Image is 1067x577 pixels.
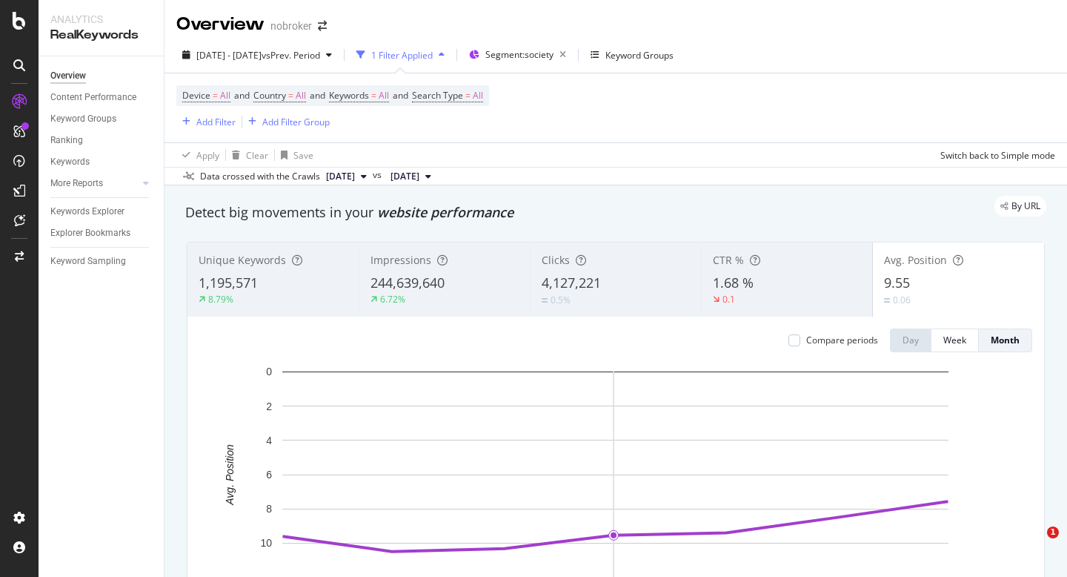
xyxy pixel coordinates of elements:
[50,154,90,170] div: Keywords
[50,111,116,127] div: Keyword Groups
[50,254,153,269] a: Keyword Sampling
[266,503,272,515] text: 8
[370,274,445,291] span: 244,639,640
[542,253,570,267] span: Clicks
[50,133,83,148] div: Ranking
[50,12,152,27] div: Analytics
[485,48,554,61] span: Segment: society
[176,113,236,131] button: Add Filter
[934,143,1055,167] button: Switch back to Simple mode
[884,253,947,267] span: Avg. Position
[931,329,979,352] button: Week
[275,143,313,167] button: Save
[50,90,153,105] a: Content Performance
[473,85,483,106] span: All
[310,89,325,102] span: and
[991,334,1020,346] div: Month
[806,334,878,346] div: Compare periods
[903,334,919,346] div: Day
[465,89,471,102] span: =
[253,89,286,102] span: Country
[605,49,674,62] div: Keyword Groups
[262,116,330,128] div: Add Filter Group
[50,68,153,84] a: Overview
[1011,202,1040,211] span: By URL
[50,111,153,127] a: Keyword Groups
[412,89,463,102] span: Search Type
[196,116,236,128] div: Add Filter
[50,225,130,241] div: Explorer Bookmarks
[213,89,218,102] span: =
[50,27,152,44] div: RealKeywords
[50,68,86,84] div: Overview
[884,274,910,291] span: 9.55
[943,334,966,346] div: Week
[380,293,405,306] div: 6.72%
[199,253,286,267] span: Unique Keywords
[266,469,272,481] text: 6
[50,154,153,170] a: Keywords
[266,400,272,412] text: 2
[176,12,265,37] div: Overview
[50,204,124,220] div: Keywords Explorer
[196,49,262,62] span: [DATE] - [DATE]
[551,294,571,306] div: 0.5%
[208,293,233,306] div: 8.79%
[542,298,548,303] img: Equal
[463,43,572,67] button: Segment:society
[262,49,320,62] span: vs Prev. Period
[329,89,369,102] span: Keywords
[288,89,293,102] span: =
[234,89,250,102] span: and
[176,43,338,67] button: [DATE] - [DATE]vsPrev. Period
[226,143,268,167] button: Clear
[371,49,433,62] div: 1 Filter Applied
[50,225,153,241] a: Explorer Bookmarks
[176,143,219,167] button: Apply
[994,196,1046,217] div: legacy label
[50,254,126,269] div: Keyword Sampling
[542,274,601,291] span: 4,127,221
[940,149,1055,162] div: Switch back to Simple mode
[390,170,419,183] span: 2025 Mar. 3rd
[713,274,754,291] span: 1.68 %
[713,253,744,267] span: CTR %
[318,21,327,31] div: arrow-right-arrow-left
[293,149,313,162] div: Save
[1017,527,1052,562] iframe: Intercom live chat
[385,168,437,185] button: [DATE]
[199,274,258,291] span: 1,195,571
[182,89,210,102] span: Device
[242,113,330,131] button: Add Filter Group
[50,133,153,148] a: Ranking
[370,253,431,267] span: Impressions
[260,537,272,549] text: 10
[893,294,911,306] div: 0.06
[50,176,139,191] a: More Reports
[1047,527,1059,538] span: 1
[979,329,1032,352] button: Month
[371,89,376,102] span: =
[373,168,385,182] span: vs
[326,170,355,183] span: 2025 Sep. 1st
[350,43,451,67] button: 1 Filter Applied
[296,85,306,106] span: All
[50,90,136,105] div: Content Performance
[266,366,272,377] text: 0
[320,168,373,185] button: [DATE]
[884,298,890,303] img: Equal
[200,170,320,183] div: Data crossed with the Crawls
[890,329,931,352] button: Day
[585,43,679,67] button: Keyword Groups
[50,204,153,220] a: Keywords Explorer
[722,293,735,306] div: 0.1
[224,444,236,506] text: Avg. Position
[50,176,103,191] div: More Reports
[220,85,230,106] span: All
[270,19,312,33] div: nobroker
[196,149,219,162] div: Apply
[379,85,389,106] span: All
[393,89,408,102] span: and
[266,435,272,446] text: 4
[246,149,268,162] div: Clear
